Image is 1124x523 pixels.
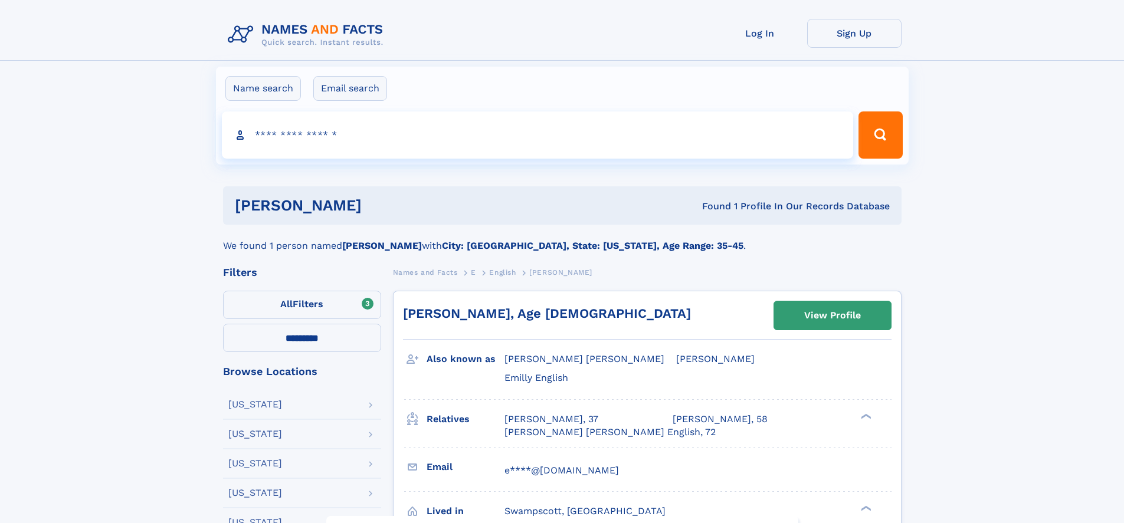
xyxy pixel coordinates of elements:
[223,291,381,319] label: Filters
[471,268,476,277] span: E
[228,488,282,498] div: [US_STATE]
[442,240,743,251] b: City: [GEOGRAPHIC_DATA], State: [US_STATE], Age Range: 35-45
[228,459,282,468] div: [US_STATE]
[427,457,504,477] h3: Email
[807,19,902,48] a: Sign Up
[858,111,902,159] button: Search Button
[504,413,598,426] a: [PERSON_NAME], 37
[313,76,387,101] label: Email search
[504,372,568,383] span: Emilly English
[223,19,393,51] img: Logo Names and Facts
[489,268,516,277] span: English
[228,400,282,409] div: [US_STATE]
[228,429,282,439] div: [US_STATE]
[280,298,293,310] span: All
[858,412,872,420] div: ❯
[427,501,504,521] h3: Lived in
[235,198,532,213] h1: [PERSON_NAME]
[223,267,381,278] div: Filters
[342,240,422,251] b: [PERSON_NAME]
[774,301,891,330] a: View Profile
[504,353,664,364] span: [PERSON_NAME] [PERSON_NAME]
[673,413,768,426] a: [PERSON_NAME], 58
[427,349,504,369] h3: Also known as
[858,504,872,512] div: ❯
[225,76,301,101] label: Name search
[504,505,666,517] span: Swampscott, [GEOGRAPHIC_DATA]
[529,268,592,277] span: [PERSON_NAME]
[471,265,476,279] a: E
[489,265,516,279] a: English
[713,19,807,48] a: Log In
[676,353,755,364] span: [PERSON_NAME]
[222,111,854,159] input: search input
[393,265,458,279] a: Names and Facts
[427,409,504,429] h3: Relatives
[804,302,861,329] div: View Profile
[223,366,381,377] div: Browse Locations
[504,426,716,439] a: [PERSON_NAME] [PERSON_NAME] English, 72
[532,200,890,213] div: Found 1 Profile In Our Records Database
[223,225,902,253] div: We found 1 person named with .
[403,306,691,321] a: [PERSON_NAME], Age [DEMOGRAPHIC_DATA]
